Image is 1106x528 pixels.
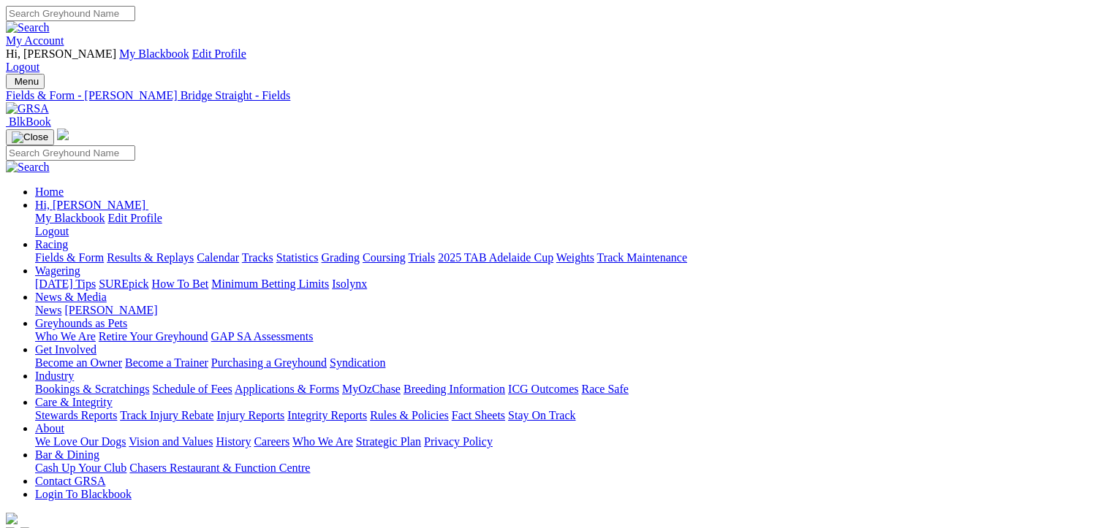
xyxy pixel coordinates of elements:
[6,102,49,115] img: GRSA
[12,131,48,143] img: Close
[242,251,273,264] a: Tracks
[216,435,251,448] a: History
[35,475,105,487] a: Contact GRSA
[35,238,68,250] a: Racing
[35,317,127,329] a: Greyhounds as Pets
[6,61,39,73] a: Logout
[35,199,145,211] span: Hi, [PERSON_NAME]
[35,448,99,461] a: Bar & Dining
[35,278,96,290] a: [DATE] Tips
[597,251,687,264] a: Track Maintenance
[35,462,126,474] a: Cash Up Your Club
[119,47,189,60] a: My Blackbook
[287,409,367,421] a: Integrity Reports
[508,409,575,421] a: Stay On Track
[6,89,1100,102] a: Fields & Form - [PERSON_NAME] Bridge Straight - Fields
[35,435,1100,448] div: About
[211,356,327,369] a: Purchasing a Greyhound
[35,383,149,395] a: Bookings & Scratchings
[9,115,51,128] span: BlkBook
[6,34,64,47] a: My Account
[35,212,105,224] a: My Blackbook
[35,488,132,500] a: Login To Blackbook
[35,462,1100,475] div: Bar & Dining
[35,251,104,264] a: Fields & Form
[556,251,594,264] a: Weights
[342,383,401,395] a: MyOzChase
[211,278,329,290] a: Minimum Betting Limits
[6,6,135,21] input: Search
[108,212,162,224] a: Edit Profile
[322,251,360,264] a: Grading
[35,330,1100,343] div: Greyhounds as Pets
[332,278,367,290] a: Isolynx
[35,264,80,277] a: Wagering
[35,304,1100,317] div: News & Media
[356,435,421,448] a: Strategic Plan
[35,370,74,382] a: Industry
[35,356,1100,370] div: Get Involved
[129,435,213,448] a: Vision and Values
[370,409,449,421] a: Rules & Policies
[6,145,135,161] input: Search
[197,251,239,264] a: Calendar
[35,225,69,237] a: Logout
[64,304,157,316] a: [PERSON_NAME]
[35,199,148,211] a: Hi, [PERSON_NAME]
[6,74,45,89] button: Toggle navigation
[216,409,284,421] a: Injury Reports
[35,278,1100,291] div: Wagering
[152,278,209,290] a: How To Bet
[254,435,289,448] a: Careers
[35,383,1100,396] div: Industry
[15,76,39,87] span: Menu
[6,161,50,174] img: Search
[292,435,353,448] a: Who We Are
[211,330,314,343] a: GAP SA Assessments
[6,129,54,145] button: Toggle navigation
[35,291,107,303] a: News & Media
[6,21,50,34] img: Search
[99,278,148,290] a: SUREpick
[35,409,117,421] a: Stewards Reports
[129,462,310,474] a: Chasers Restaurant & Function Centre
[192,47,246,60] a: Edit Profile
[6,513,18,524] img: logo-grsa-white.png
[424,435,493,448] a: Privacy Policy
[508,383,578,395] a: ICG Outcomes
[35,343,96,356] a: Get Involved
[404,383,505,395] a: Breeding Information
[276,251,319,264] a: Statistics
[35,304,61,316] a: News
[35,251,1100,264] div: Racing
[125,356,208,369] a: Become a Trainer
[330,356,385,369] a: Syndication
[6,115,51,128] a: BlkBook
[581,383,628,395] a: Race Safe
[408,251,435,264] a: Trials
[35,396,113,408] a: Care & Integrity
[6,47,1100,74] div: My Account
[152,383,232,395] a: Schedule of Fees
[452,409,505,421] a: Fact Sheets
[57,129,69,140] img: logo-grsa-white.png
[120,409,213,421] a: Track Injury Rebate
[35,356,122,369] a: Become an Owner
[99,330,208,343] a: Retire Your Greyhound
[35,185,64,198] a: Home
[35,330,96,343] a: Who We Are
[235,383,339,395] a: Applications & Forms
[35,435,126,448] a: We Love Our Dogs
[35,422,64,435] a: About
[35,409,1100,422] div: Care & Integrity
[438,251,553,264] a: 2025 TAB Adelaide Cup
[107,251,194,264] a: Results & Replays
[6,47,116,60] span: Hi, [PERSON_NAME]
[35,212,1100,238] div: Hi, [PERSON_NAME]
[363,251,406,264] a: Coursing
